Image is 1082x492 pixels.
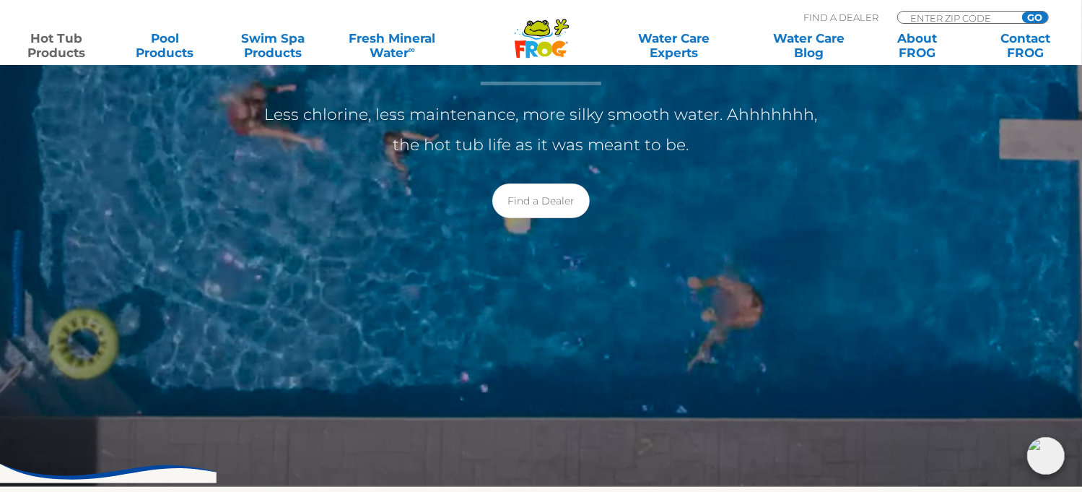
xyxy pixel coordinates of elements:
[409,44,415,55] sup: ∞
[231,31,315,60] a: Swim SpaProducts
[909,12,1006,24] input: Zip Code Form
[123,31,207,60] a: PoolProducts
[606,31,743,60] a: Water CareExperts
[983,31,1068,60] a: ContactFROG
[339,31,445,60] a: Fresh MineralWater∞
[803,11,878,24] p: Find A Dealer
[875,31,959,60] a: AboutFROG
[14,31,99,60] a: Hot TubProducts
[1027,437,1065,475] img: openIcon
[767,31,851,60] a: Water CareBlog
[253,100,830,160] p: Less chlorine, less maintenance, more silky smooth water. Ahhhhhhh, the hot tub life as it was me...
[492,184,590,218] a: Find a Dealer
[1022,12,1048,23] input: GO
